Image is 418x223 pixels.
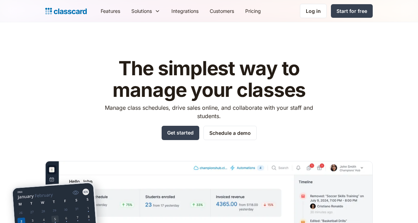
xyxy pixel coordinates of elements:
a: Features [95,3,126,19]
h1: The simplest way to manage your classes [99,58,320,101]
a: Get started [162,126,199,140]
a: Customers [204,3,240,19]
a: Pricing [240,3,266,19]
a: Log in [300,4,327,18]
div: Start for free [336,7,367,15]
a: Integrations [166,3,204,19]
div: Log in [306,7,321,15]
a: Start for free [331,4,373,18]
a: Schedule a demo [203,126,257,140]
p: Manage class schedules, drive sales online, and collaborate with your staff and students. [99,103,320,120]
div: Solutions [126,3,166,19]
a: Logo [45,6,87,16]
div: Solutions [131,7,152,15]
